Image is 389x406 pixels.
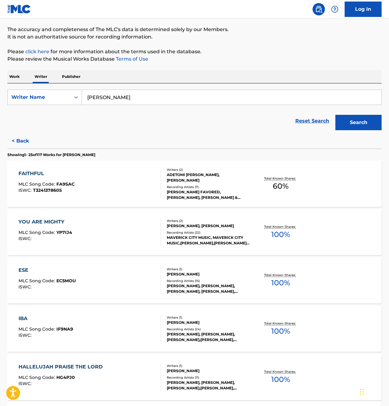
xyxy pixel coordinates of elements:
span: MLC Song Code : [18,278,56,283]
span: MLC Song Code : [18,230,56,235]
p: Total Known Shares: [264,224,297,229]
div: Writers ( 2 ) [167,167,250,172]
span: 100 % [271,229,290,240]
p: Total Known Shares: [264,369,297,374]
div: [PERSON_NAME] [167,320,250,325]
form: Search Form [7,90,382,133]
div: Recording Artists ( 11 ) [167,375,250,380]
p: Work [7,70,22,83]
span: HG4PJ0 [56,375,75,380]
span: YP7IJ4 [56,230,72,235]
span: 100 % [271,326,290,337]
a: Terms of Use [115,56,148,62]
div: Recording Artists ( 24 ) [167,327,250,332]
div: [PERSON_NAME], [PERSON_NAME], [PERSON_NAME],[PERSON_NAME],[PERSON_NAME], [PERSON_NAME], [PERSON_N... [167,332,250,343]
div: FAITHFUL [18,170,75,177]
div: Writers ( 1 ) [167,315,250,320]
div: Drag [360,383,364,401]
p: Total Known Shares: [264,176,297,181]
p: Please for more information about the terms used in the database. [7,48,382,55]
p: The accuracy and completeness of The MLC's data is determined solely by our Members. [7,26,382,33]
p: Publisher [60,70,82,83]
a: Public Search [313,3,325,15]
div: [PERSON_NAME], [PERSON_NAME],[PERSON_NAME], [PERSON_NAME], [PERSON_NAME], [PERSON_NAME] [167,283,250,294]
p: Writer [33,70,49,83]
span: MLC Song Code : [18,375,56,380]
img: help [331,6,338,13]
div: MAVERICK CITY MUSIC, MAVERICK CITY MUSIC,[PERSON_NAME],[PERSON_NAME], MAVERICK CITY MUSIC [FEAT. ... [167,235,250,246]
span: MLC Song Code : [18,181,56,187]
div: [PERSON_NAME], [PERSON_NAME] [167,223,250,229]
div: Writer Name [11,94,67,101]
span: 100 % [271,277,290,288]
div: Writers ( 2 ) [167,219,250,223]
a: HALLELUJAH PRAISE THE LORDMLC Song Code:HG4PJ0ISWC:Writers (1)[PERSON_NAME]Recording Artists (11)... [7,354,382,400]
p: Please review the Musical Works Database [7,55,382,63]
img: MLC Logo [7,5,31,14]
div: Recording Artists ( 7 ) [167,185,250,189]
div: Writers ( 1 ) [167,364,250,368]
div: [PERSON_NAME] [167,368,250,374]
div: ESE [18,267,76,274]
div: [PERSON_NAME] FAVORED,[PERSON_NAME], [PERSON_NAME] & [PERSON_NAME], [PERSON_NAME], [PERSON_NAME],... [167,189,250,200]
span: ISWC : [18,284,33,290]
span: 100 % [271,374,290,385]
span: T3241378605 [33,187,62,193]
a: click here [25,49,49,54]
div: Recording Artists ( 22 ) [167,230,250,235]
a: Log In [345,2,382,17]
div: YOU ARE MIGHTY [18,218,72,226]
div: Recording Artists ( 15 ) [167,279,250,283]
span: ISWC : [18,381,33,386]
div: Writers ( 1 ) [167,267,250,271]
span: ISWC : [18,332,33,338]
a: Reset Search [292,114,332,128]
span: FA9SAC [56,181,75,187]
div: ADETOMI [PERSON_NAME], [PERSON_NAME] [167,172,250,183]
button: Search [335,115,382,130]
div: IBA [18,315,73,322]
div: Help [329,3,341,15]
span: IF9NA9 [56,326,73,332]
a: IBAMLC Song Code:IF9NA9ISWC:Writers (1)[PERSON_NAME]Recording Artists (24)[PERSON_NAME], [PERSON_... [7,306,382,352]
span: ISWC : [18,187,33,193]
a: ESEMLC Song Code:EC5MOUISWC:Writers (1)[PERSON_NAME]Recording Artists (15)[PERSON_NAME], [PERSON_... [7,257,382,303]
a: YOU ARE MIGHTYMLC Song Code:YP7IJ4ISWC:Writers (2)[PERSON_NAME], [PERSON_NAME]Recording Artists (... [7,209,382,255]
div: HALLELUJAH PRAISE THE LORD [18,363,106,371]
p: Total Known Shares: [264,273,297,277]
p: Total Known Shares: [264,321,297,326]
div: [PERSON_NAME] [167,271,250,277]
span: ISWC : [18,236,33,241]
span: 60 % [273,181,289,192]
iframe: Chat Widget [358,376,389,406]
p: It is not an authoritative source for recording information. [7,33,382,41]
button: < Back [7,133,44,149]
div: [PERSON_NAME], [PERSON_NAME], [PERSON_NAME],[PERSON_NAME], [PERSON_NAME], [PERSON_NAME] [167,380,250,391]
span: EC5MOU [56,278,76,283]
a: FAITHFULMLC Song Code:FA9SACISWC:T3241378605Writers (2)ADETOMI [PERSON_NAME], [PERSON_NAME]Record... [7,161,382,207]
span: MLC Song Code : [18,326,56,332]
img: search [315,6,322,13]
p: Showing 1 - 25 of 117 Works for [PERSON_NAME] [7,152,95,158]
